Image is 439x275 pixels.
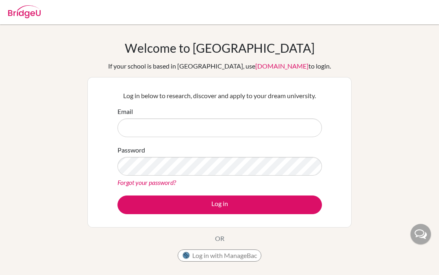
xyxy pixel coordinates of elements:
[117,145,145,155] label: Password
[215,234,224,243] p: OR
[8,5,41,18] img: Bridge-U
[178,249,261,262] button: Log in with ManageBac
[125,41,315,55] h1: Welcome to [GEOGRAPHIC_DATA]
[117,196,322,214] button: Log in
[108,61,331,71] div: If your school is based in [GEOGRAPHIC_DATA], use to login.
[117,178,176,186] a: Forgot your password?
[117,107,133,116] label: Email
[255,62,309,70] a: [DOMAIN_NAME]
[117,91,322,101] p: Log in below to research, discover and apply to your dream university.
